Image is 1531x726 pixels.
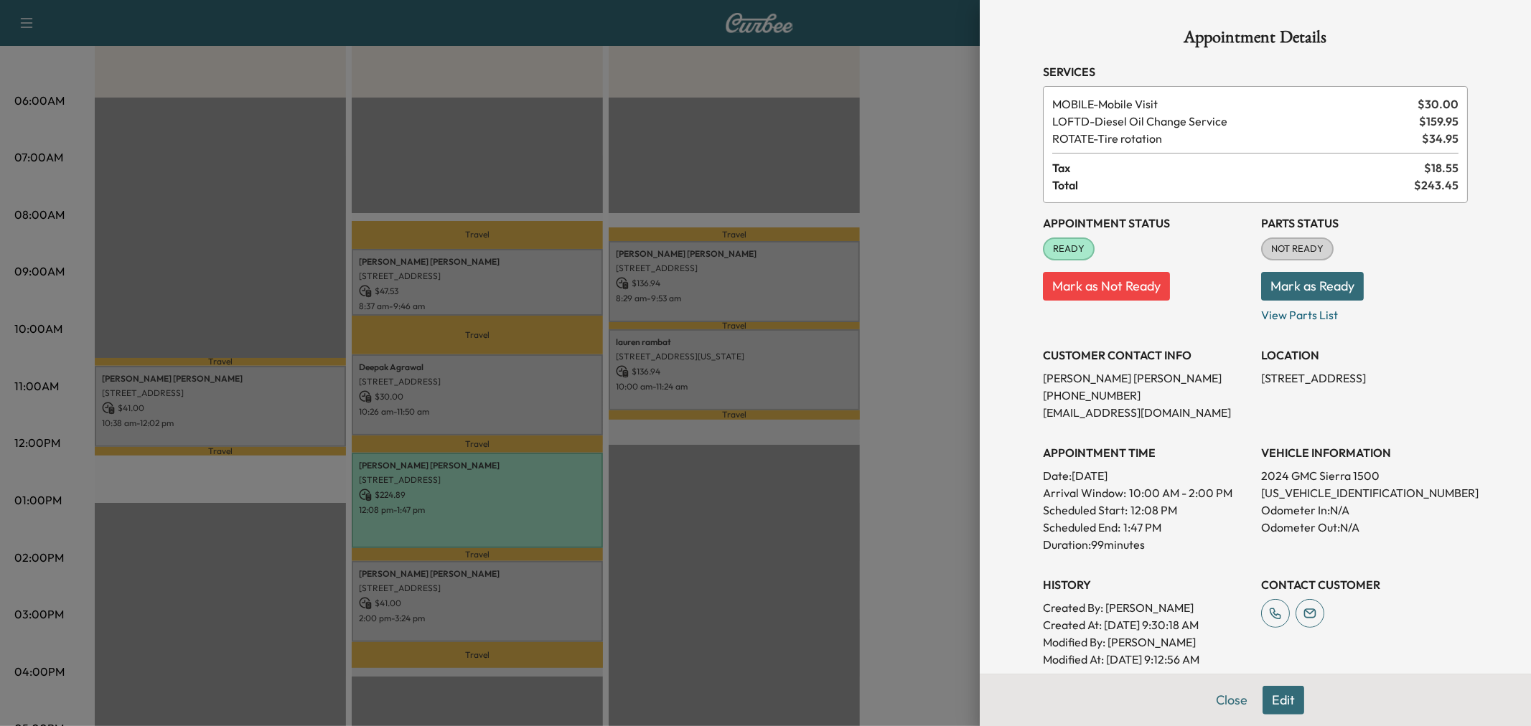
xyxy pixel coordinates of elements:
p: 1:47 PM [1123,519,1161,536]
p: Scheduled End: [1043,519,1120,536]
span: Total [1052,176,1414,194]
span: $ 34.95 [1422,130,1459,147]
h3: Appointment Status [1043,214,1250,232]
p: Created At : [DATE] 9:30:18 AM [1043,616,1250,633]
p: [PHONE_NUMBER] [1043,387,1250,404]
h3: Parts Status [1261,214,1468,232]
span: READY [1044,242,1093,256]
p: View Parts List [1261,301,1468,324]
p: Odometer Out: N/A [1261,519,1468,536]
p: Modified At : [DATE] 9:12:56 AM [1043,651,1250,668]
p: Date: [DATE] [1043,467,1250,484]
p: 12:08 PM [1130,501,1177,519]
span: NOT READY [1263,242,1332,256]
h3: Services [1043,63,1468,80]
h3: APPOINTMENT TIME [1043,444,1250,461]
p: 2024 GMC Sierra 1500 [1261,467,1468,484]
p: Arrival Window: [1043,484,1250,501]
h3: History [1043,576,1250,593]
button: Close [1207,686,1257,715]
span: $ 18.55 [1424,159,1459,176]
h1: Appointment Details [1043,29,1468,52]
span: 10:00 AM - 2:00 PM [1129,484,1232,501]
button: Mark as Not Ready [1043,272,1170,301]
button: Mark as Ready [1261,272,1364,301]
span: Tire rotation [1052,130,1416,147]
p: [STREET_ADDRESS] [1261,369,1468,387]
p: [EMAIL_ADDRESS][DOMAIN_NAME] [1043,404,1250,421]
p: Scheduled Start: [1043,501,1128,519]
h3: VEHICLE INFORMATION [1261,444,1468,461]
p: Modified By : [PERSON_NAME] [1043,633,1250,651]
span: $ 243.45 [1414,176,1459,194]
p: [US_VEHICLE_IDENTIFICATION_NUMBER] [1261,484,1468,501]
span: $ 159.95 [1419,113,1459,130]
span: Mobile Visit [1052,95,1412,113]
h3: CONTACT CUSTOMER [1261,576,1468,593]
span: Diesel Oil Change Service [1052,113,1413,130]
span: Tax [1052,159,1424,176]
h3: CUSTOMER CONTACT INFO [1043,346,1250,364]
button: Edit [1263,686,1304,715]
p: [PERSON_NAME] [PERSON_NAME] [1043,369,1250,387]
span: $ 30.00 [1418,95,1459,113]
h3: LOCATION [1261,346,1468,364]
p: Odometer In: N/A [1261,501,1468,519]
p: Created By : [PERSON_NAME] [1043,599,1250,616]
p: Duration: 99 minutes [1043,536,1250,553]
